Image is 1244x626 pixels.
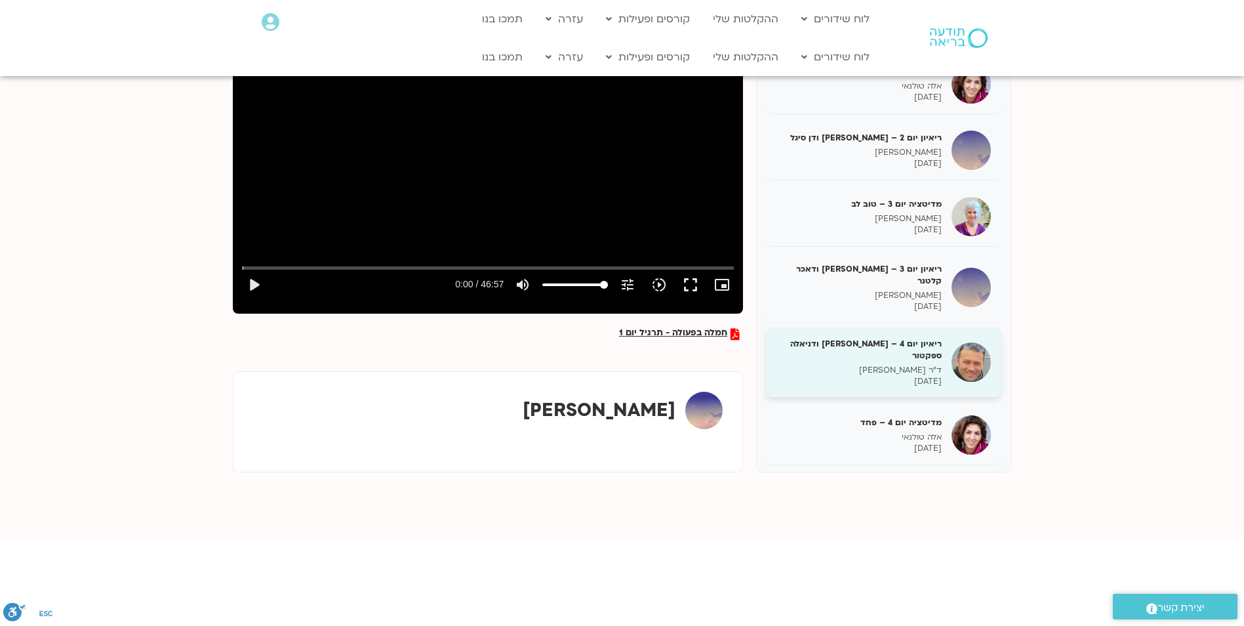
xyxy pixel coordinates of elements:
a: ההקלטות שלי [706,7,785,31]
a: יצירת קשר [1113,594,1237,619]
a: לוח שידורים [795,45,876,70]
img: מדיטציה יום 2 – סליחה [952,64,991,104]
img: טארה בראך [685,392,723,429]
a: תמכו בנו [475,7,529,31]
img: תודעה בריאה [930,28,988,48]
span: חמלה בפעולה - תרגיל יום 1 [619,328,727,340]
a: עזרה [539,7,590,31]
p: [DATE] [776,92,942,103]
img: מדיטציה יום 4 – פחד [952,415,991,455]
a: קורסים ופעילות [599,7,696,31]
p: ד"ר [PERSON_NAME] [776,365,942,376]
h5: ריאיון יום 3 – [PERSON_NAME] ודאכר קלטנר [776,263,942,287]
a: קורסים ופעילות [599,45,696,70]
h5: מדיטציה יום 4 – פחד [776,417,942,428]
img: ריאיון יום 2 – טארה בראך ודן סיגל [952,131,991,170]
img: ריאיון יום 4 – אסף סטי אל-בר ודניאלה ספקטור [952,343,991,382]
p: אלה טולנאי [776,81,942,92]
p: [DATE] [776,301,942,312]
span: יצירת קשר [1157,599,1205,617]
img: מדיטציה יום 3 – טוב לב [952,197,991,236]
p: [DATE] [776,224,942,236]
h5: ריאיון יום 4 – [PERSON_NAME] ודניאלה ספקטור [776,338,942,362]
a: לוח שידורים [795,7,876,31]
p: אלה טולנאי [776,432,942,443]
strong: [PERSON_NAME] [523,398,675,423]
p: [DATE] [776,443,942,454]
p: [DATE] [776,376,942,387]
p: [PERSON_NAME] [776,147,942,158]
a: חמלה בפעולה - תרגיל יום 1 [619,328,740,340]
h5: ריאיון יום 2 – [PERSON_NAME] ודן סיגל [776,132,942,144]
h5: מדיטציה יום 3 – טוב לב [776,198,942,210]
a: ההקלטות שלי [706,45,785,70]
p: [DATE] [776,158,942,169]
p: [PERSON_NAME] [776,290,942,301]
a: עזרה [539,45,590,70]
p: [PERSON_NAME] [776,213,942,224]
img: ריאיון יום 3 – טארה בראך ודאכר קלטנר [952,268,991,307]
a: תמכו בנו [475,45,529,70]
